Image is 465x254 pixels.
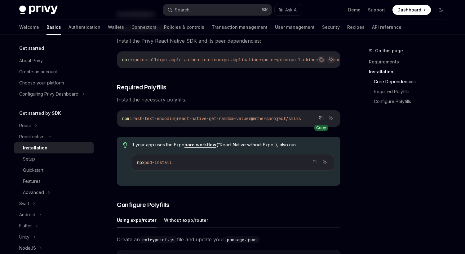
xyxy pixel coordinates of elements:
[14,176,94,187] a: Features
[130,57,139,62] span: expo
[372,20,401,35] a: API reference
[137,160,144,165] span: npx
[19,90,78,98] div: Configuring Privy Dashboard
[122,57,130,62] span: npx
[374,97,451,106] a: Configure Polyfills
[261,7,268,12] span: ⌘ K
[117,37,340,45] span: Install the Privy React Native SDK and its peer dependencies:
[275,20,315,35] a: User management
[286,57,316,62] span: expo-linking
[19,122,31,129] div: React
[321,158,329,166] button: Ask AI
[117,95,340,104] span: Install the necessary polyfills:
[23,155,35,163] div: Setup
[117,200,170,209] span: Configure Polyfills
[19,79,64,87] div: Choose your platform
[311,158,319,166] button: Copy the contents from the code block
[375,47,403,54] span: On this page
[164,20,204,35] a: Policies & controls
[163,4,272,15] button: Search...⌘K
[347,20,365,35] a: Recipes
[117,83,166,92] span: Required Polyfills
[368,7,385,13] a: Support
[132,142,334,148] span: If your app uses the Expo (“React Native without Expo”), also run:
[139,57,157,62] span: install
[14,66,94,77] a: Create an account
[19,45,44,52] h5: Get started
[14,165,94,176] a: Quickstart
[23,178,41,185] div: Features
[23,144,47,152] div: Installation
[436,5,446,15] button: Toggle dark mode
[132,116,177,121] span: fast-text-encoding
[14,142,94,153] a: Installation
[19,200,29,207] div: Swift
[184,142,216,148] a: bare workflow
[19,133,45,140] div: React native
[285,7,298,13] span: Ask AI
[251,116,301,121] span: @ethersproject/shims
[157,57,219,62] span: expo-apple-authentication
[123,142,127,148] svg: Tip
[69,20,100,35] a: Authentication
[392,5,431,15] a: Dashboard
[175,6,192,14] div: Search...
[19,110,61,117] h5: Get started by SDK
[275,4,302,15] button: Ask AI
[327,55,335,63] button: Ask AI
[397,7,421,13] span: Dashboard
[19,233,29,241] div: Unity
[14,55,94,66] a: About Privy
[374,77,451,87] a: Core Dependencies
[117,235,340,244] span: Create an file and update your :
[219,57,259,62] span: expo-application
[19,68,57,75] div: Create an account
[19,6,58,14] img: dark logo
[122,116,130,121] span: npm
[23,166,43,174] div: Quickstart
[212,20,268,35] a: Transaction management
[177,116,251,121] span: react-native-get-random-values
[317,55,325,63] button: Copy the contents from the code block
[117,213,157,227] button: Using expo/router
[374,87,451,97] a: Required Polyfills
[130,116,132,121] span: i
[140,236,177,243] code: entrypoint.js
[131,20,157,35] a: Connectors
[369,57,451,67] a: Requirements
[144,160,172,165] span: pod-install
[19,244,36,252] div: NodeJS
[348,7,361,13] a: Demo
[259,57,286,62] span: expo-crypto
[327,114,335,122] button: Ask AI
[19,211,35,218] div: Android
[14,77,94,88] a: Choose your platform
[322,20,340,35] a: Security
[316,57,358,62] span: expo-secure-store
[314,125,328,131] div: Copy
[46,20,61,35] a: Basics
[19,57,43,64] div: About Privy
[23,189,44,196] div: Advanced
[369,67,451,77] a: Installation
[108,20,124,35] a: Wallets
[19,222,32,230] div: Flutter
[224,236,259,243] code: package.json
[14,153,94,165] a: Setup
[317,114,325,122] button: Copy the contents from the code block
[19,20,39,35] a: Welcome
[164,213,208,227] button: Without expo/router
